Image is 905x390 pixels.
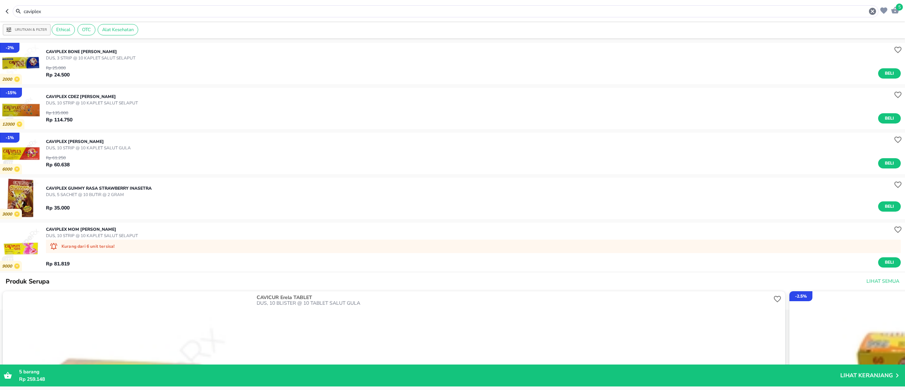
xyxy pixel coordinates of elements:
p: DUS, 3 STRIP @ 10 KAPLET SALUT SELAPUT [46,55,135,61]
p: DUS, 10 BLISTER @ 10 TABLET SALUT GULA [257,300,772,306]
p: - 15 % [6,90,16,96]
p: 3000 [2,212,14,217]
p: CAVIPLEX CDEZ [PERSON_NAME] [46,93,138,100]
p: Rp 24.500 [46,71,70,79]
p: CAVIPLEX [PERSON_NAME] [46,138,131,145]
button: Beli [878,68,901,79]
button: Beli [878,257,901,268]
div: Kurang dari 6 unit tersisa! [46,240,901,253]
p: Rp 81.819 [46,260,70,268]
span: Beli [883,70,895,77]
p: - 2.5 % [795,293,807,299]
p: DUS, 5 SACHET @ 10 BUTIR @ 2 GRAM [46,191,152,198]
div: Alat Kesehatan [98,24,138,35]
p: Rp 25.000 [46,65,70,71]
button: Urutkan & Filter [3,24,51,35]
p: CAVIPLEX GUMMY RASA STRAWBERRY Inasetra [46,185,152,191]
p: Rp 35.000 [46,204,70,212]
button: Beli [878,158,901,168]
span: Beli [883,259,895,266]
span: Rp 259.148 [19,376,45,383]
button: Lihat Semua [864,275,901,288]
p: CAVICUR Erela TABLET [257,295,770,300]
p: Rp 114.750 [46,116,72,124]
p: Rp 60.638 [46,161,70,168]
p: 12000 [2,122,17,127]
p: DUS, 10 STRIP @ 10 KAPLET SALUT SELAPUT [46,233,138,239]
p: CAVIPLEX MOM [PERSON_NAME] [46,226,138,233]
p: - 1 % [6,134,14,141]
p: DUS, 10 STRIP @ 10 KAPLET SALUT SELAPUT [46,100,138,106]
p: DUS, 10 STRIP @ 10 KAPLET SALUT GULA [46,145,131,151]
span: Alat Kesehatan [98,27,138,33]
span: OTC [78,27,95,33]
button: Beli [878,201,901,212]
div: OTC [77,24,95,35]
p: 2000 [2,77,14,82]
span: 5 [19,368,22,375]
span: Ethical [52,27,75,33]
p: - 2 % [6,45,14,51]
p: Rp 61.250 [46,155,70,161]
span: Beli [883,203,895,210]
span: 5 [896,4,903,11]
p: CAVIPLEX BONE [PERSON_NAME] [46,48,135,55]
div: Ethical [52,24,75,35]
p: 9000 [2,264,14,269]
span: Beli [883,160,895,167]
p: Urutkan & Filter [15,27,47,33]
span: Beli [883,115,895,122]
p: barang [19,368,840,375]
p: Rp 135.000 [46,110,72,116]
span: Lihat Semua [866,277,899,286]
button: 5 [889,4,899,15]
p: 6000 [2,167,14,172]
input: Cari 4000+ produk di sini [23,8,868,15]
button: Beli [878,113,901,124]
